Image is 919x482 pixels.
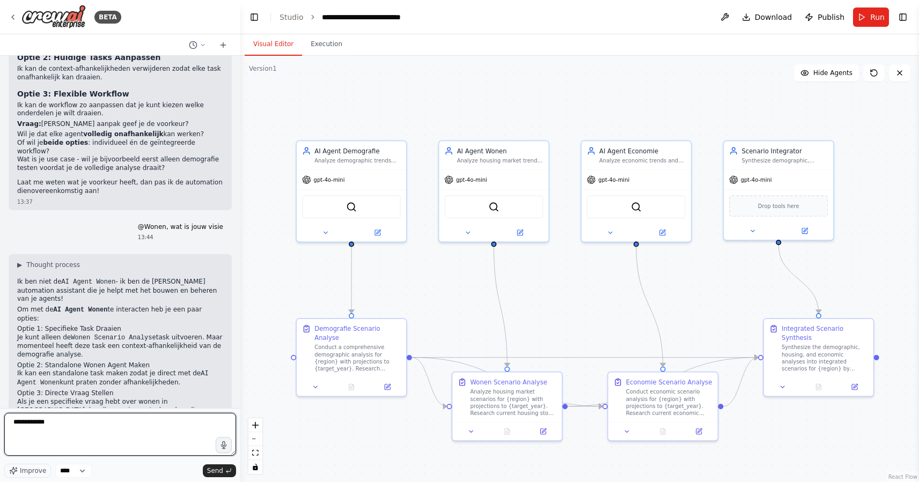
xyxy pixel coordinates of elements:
[17,88,223,99] h3: Optie 3: Flexible Workflow
[758,202,799,211] span: Drop tools here
[17,261,22,269] span: ▶
[314,324,401,342] div: Demografie Scenario Analyse
[568,402,602,411] g: Edge from 37563023-474d-43db-ba55-7edaead047cb to 93cd3c98-c32c-4ba2-8a2d-b934fe93eeab
[94,11,121,24] div: BETA
[741,157,828,164] div: Synthesize demographic, housing, and economic scenario analyses for {region} by {target_year} int...
[4,464,51,478] button: Improve
[17,101,223,118] p: Ik kan de workflow zo aanpassen dat je kunt kiezen welke onderdelen je wilt draaien.
[17,361,223,370] h2: Optie 2: Standalone Wonen Agent Maken
[631,202,642,212] img: SerperDevTool
[314,344,401,372] div: Conduct a comprehensive demographic analysis for {region} with projections to {target_year}. Rese...
[245,33,302,56] button: Visual Editor
[138,233,223,241] div: 13:44
[280,13,304,21] a: Studio
[755,12,792,23] span: Download
[818,12,844,23] span: Publish
[17,278,223,303] p: Ik ben niet de - ik ben de [PERSON_NAME] automation assistant die je helpt met het bouwen en behe...
[412,353,447,411] g: Edge from aba7898d-bb2f-4564-8ede-55a8418030fd to 37563023-474d-43db-ba55-7edaead047cb
[895,10,910,25] button: Show right sidebar
[723,140,834,241] div: Scenario IntegratorSynthesize demographic, housing, and economic scenario analyses for {region} b...
[216,437,232,453] button: Click to speak your automation idea
[83,130,163,138] strong: volledig onafhankelijk
[372,382,403,392] button: Open in side panel
[43,139,89,146] strong: beide opties
[794,64,859,81] button: Hide Agents
[296,140,407,243] div: AI Agent DemografieAnalyze demographic trends and scenarios for {region} by {target_year}, focusi...
[54,306,108,314] code: AI Agent Wonen
[21,5,86,29] img: Logo
[870,12,885,23] span: Run
[853,8,889,27] button: Run
[470,388,557,417] div: Analyze housing market scenarios for {region} with projections to {target_year}. Research current...
[333,382,370,392] button: No output available
[637,227,688,238] button: Open in side panel
[470,377,547,387] div: Wonen Scenario Analyse
[888,474,917,480] a: React Flow attribution
[347,247,356,314] g: Edge from c213d747-1800-4a9e-91ef-4a28490dc973 to aba7898d-bb2f-4564-8ede-55a8418030fd
[17,369,223,387] p: Ik kan een standalone task maken zodat je direct met de kunt praten zonder afhankelijkheden.
[741,176,772,183] span: gpt-4o-mini
[248,418,262,432] button: zoom in
[780,226,830,236] button: Open in side panel
[723,353,758,411] g: Edge from 93cd3c98-c32c-4ba2-8a2d-b934fe93eeab to 2832f6e5-a92c-4d98-b4a9-5693ee0ffd32
[839,382,870,392] button: Open in side panel
[683,426,714,437] button: Open in side panel
[138,223,223,232] p: @Wonen, wat is jouw visie
[782,344,868,372] div: Synthesize the demographic, housing, and economic analyses into integrated scenarios for {region}...
[17,65,223,81] p: Ik kan de context-afhankelijkheden verwijderen zodat elke task onafhankelijk kan draaien.
[17,198,223,206] div: 13:37
[738,8,797,27] button: Download
[17,130,223,139] li: Wil je dat elke agent kan werken?
[248,418,262,474] div: React Flow controls
[71,334,156,342] code: Wonen Scenario Analyse
[800,8,849,27] button: Publish
[352,227,403,238] button: Open in side panel
[528,426,558,437] button: Open in side panel
[457,146,543,155] div: AI Agent Wonen
[17,155,223,172] li: Wat is je use case - wil je bijvoorbeeld eerst alleen demografie testen voordat je de volledige a...
[17,389,223,398] h2: Optie 3: Directe Vraag Stellen
[457,157,543,164] div: Analyze housing market trends and scenarios for {region} by {target_year}, examining housing dema...
[17,139,223,155] li: Of wil je : individueel én de geïntegreerde workflow?
[296,318,407,397] div: Demografie Scenario AnalyseConduct a comprehensive demographic analysis for {region} with project...
[774,245,823,313] g: Edge from 401f5a77-bc02-44ba-a524-76cd3df48944 to 2832f6e5-a92c-4d98-b4a9-5693ee0ffd32
[280,12,434,23] nav: breadcrumb
[17,179,223,195] p: Laat me weten wat je voorkeur heeft, dan pas ik de automation dienovereenkomstig aan!
[207,466,223,475] span: Send
[248,460,262,474] button: toggle interactivity
[249,64,277,73] div: Version 1
[607,372,718,441] div: Economie Scenario AnalyseConduct economic scenario analysis for {region} with projections to {tar...
[314,146,401,155] div: AI Agent Demografie
[17,120,223,129] p: [PERSON_NAME] aanpak geef je de voorkeur?
[17,120,41,128] strong: Vraag:
[495,227,545,238] button: Open in side panel
[248,446,262,460] button: fit view
[813,69,852,77] span: Hide Agents
[644,426,681,437] button: No output available
[302,33,351,56] button: Execution
[17,261,80,269] button: ▶Thought process
[17,52,223,63] h3: Optie 2: Huidige Tasks Aanpassen
[632,247,667,367] g: Edge from d9ae453c-f7dc-49e0-907b-24f1f431f029 to 93cd3c98-c32c-4ba2-8a2d-b934fe93eeab
[488,426,526,437] button: No output available
[800,382,837,392] button: No output available
[489,202,499,212] img: SerperDevTool
[314,176,345,183] span: gpt-4o-mini
[456,176,487,183] span: gpt-4o-mini
[489,247,511,367] g: Edge from 6863c9db-2578-4a9b-ad2f-6155100aa3f5 to 37563023-474d-43db-ba55-7edaead047cb
[599,157,686,164] div: Analyze economic trends and scenarios for {region} by {target_year}, focusing on economic growth,...
[17,325,223,333] h2: Optie 1: Specifieke Task Draaien
[599,146,686,155] div: AI Agent Economie
[626,377,712,387] div: Economie Scenario Analyse
[741,146,828,155] div: Scenario Integrator
[452,372,563,441] div: Wonen Scenario AnalyseAnalyze housing market scenarios for {region} with projections to {target_y...
[248,432,262,446] button: zoom out
[62,278,116,286] code: AI Agent Wonen
[412,353,758,362] g: Edge from aba7898d-bb2f-4564-8ede-55a8418030fd to 2832f6e5-a92c-4d98-b4a9-5693ee0ffd32
[215,39,232,51] button: Start a new chat
[580,140,692,243] div: AI Agent EconomieAnalyze economic trends and scenarios for {region} by {target_year}, focusing on...
[185,39,210,51] button: Switch to previous chat
[314,157,401,164] div: Analyze demographic trends and scenarios for {region} by {target_year}, focusing on population gr...
[17,370,209,387] code: AI Agent Wonen
[598,176,629,183] span: gpt-4o-mini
